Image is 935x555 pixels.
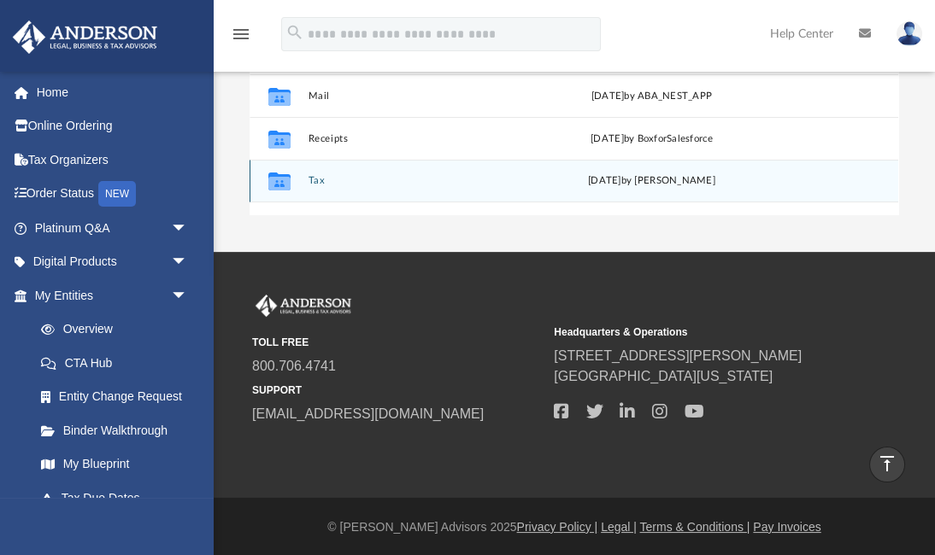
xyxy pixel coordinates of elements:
a: Online Ordering [12,109,214,143]
a: Platinum Q&Aarrow_drop_down [12,211,214,245]
a: My Entitiesarrow_drop_down [12,278,214,313]
a: Binder Walkthrough [24,413,214,447]
img: Anderson Advisors Platinum Portal [8,20,162,54]
div: NEW [98,181,136,207]
button: Tax [309,176,532,187]
a: vertical_align_top [869,447,905,482]
i: vertical_align_top [877,453,897,474]
a: Privacy Policy | [517,520,598,534]
a: Tax Due Dates [24,481,214,515]
a: [GEOGRAPHIC_DATA][US_STATE] [554,369,773,383]
div: © [PERSON_NAME] Advisors 2025 [214,518,935,536]
a: menu [231,32,251,44]
div: by [PERSON_NAME] [540,174,764,190]
small: TOLL FREE [252,335,542,350]
button: Receipts [309,133,532,144]
a: Pay Invoices [753,520,820,534]
span: arrow_drop_down [171,245,205,280]
a: [EMAIL_ADDRESS][DOMAIN_NAME] [252,406,484,421]
a: Tax Organizers [12,143,214,177]
span: arrow_drop_down [171,211,205,246]
a: Legal | [601,520,637,534]
a: Terms & Conditions | [640,520,750,534]
a: Order StatusNEW [12,177,214,212]
img: User Pic [897,21,922,46]
a: Overview [24,313,214,347]
a: CTA Hub [24,346,214,380]
small: SUPPORT [252,383,542,398]
button: Mail [309,91,532,102]
a: My Blueprint [24,447,205,482]
div: [DATE] by BoxforSalesforce [540,131,764,147]
img: Anderson Advisors Platinum Portal [252,295,355,317]
span: arrow_drop_down [171,278,205,313]
a: 800.706.4741 [252,359,336,373]
span: [DATE] [588,177,621,186]
div: [DATE] by ABA_NEST_APP [540,89,764,104]
a: Entity Change Request [24,380,214,414]
i: search [285,23,304,42]
small: Headquarters & Operations [554,324,844,340]
a: Home [12,75,214,109]
i: menu [231,24,251,44]
a: Digital Productsarrow_drop_down [12,245,214,279]
a: [STREET_ADDRESS][PERSON_NAME] [554,348,802,363]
